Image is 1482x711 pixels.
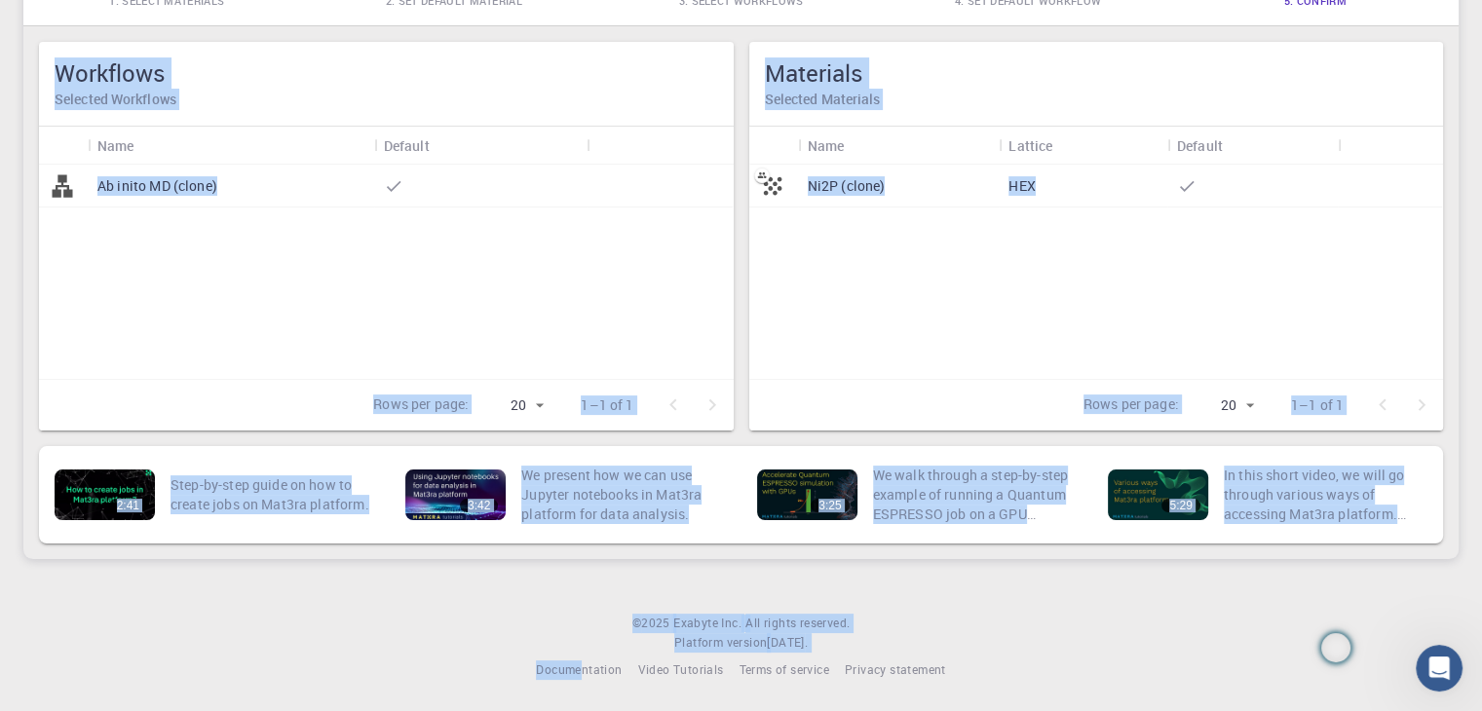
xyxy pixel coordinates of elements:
div: 3:25 [811,499,849,512]
p: 1–1 of 1 [1291,395,1344,415]
p: Rows per page: [1083,394,1179,417]
button: Sort [1223,130,1254,161]
div: Lattice [999,127,1167,165]
div: Name [798,127,1000,165]
p: Step-by-step guide on how to create jobs on Mat3ra platform. [171,475,374,514]
h6: Selected Materials [765,89,1428,110]
div: Default [1167,127,1339,165]
span: Video Tutorials [637,661,723,677]
span: [DATE] . [767,634,808,650]
a: 2:41Step-by-step guide on how to create jobs on Mat3ra platform. [47,454,382,536]
h6: Selected Workflows [55,89,718,110]
h5: Materials [765,57,1428,89]
div: Icon [39,127,88,165]
div: Name [97,127,134,165]
span: All rights reserved. [745,614,850,633]
span: © 2025 [632,614,673,633]
p: We present how we can use Jupyter notebooks in Mat3ra platform for data analysis. [521,466,725,524]
button: Sort [430,130,461,161]
span: Exabyte Inc. [673,615,741,630]
button: Sort [844,130,875,161]
p: We walk through a step-by-step example of running a Quantum ESPRESSO job on a GPU enabled node. W... [873,466,1077,524]
span: Terms of service [739,661,828,677]
iframe: Intercom live chat [1416,645,1463,692]
div: 3:42 [460,499,498,512]
button: Sort [134,130,166,161]
div: 2:41 [109,499,147,512]
div: Default [374,127,587,165]
a: Terms of service [739,660,828,680]
p: 1–1 of 1 [581,395,633,415]
p: HEX [1008,176,1035,196]
p: Rows per page: [373,394,469,417]
div: Default [1177,127,1223,165]
span: Platform version [674,633,767,653]
a: 3:42We present how we can use Jupyter notebooks in Mat3ra platform for data analysis. [398,454,733,536]
span: Privacy statement [845,661,946,677]
p: Ni2P (clone) [808,176,886,196]
div: Name [808,127,845,165]
div: 20 [1187,392,1260,420]
a: Exabyte Inc. [673,614,741,633]
a: 5:29In this short video, we will go through various ways of accessing Mat3ra platform. There are ... [1100,454,1435,536]
a: Video Tutorials [637,660,723,680]
div: 5:29 [1161,499,1199,512]
h5: Workflows [55,57,718,89]
div: Name [88,127,374,165]
button: Sort [1052,130,1083,161]
div: 20 [476,392,550,420]
div: Icon [749,127,798,165]
span: Support [39,14,109,31]
div: Lattice [1008,127,1052,165]
a: Privacy statement [845,660,946,680]
a: 3:25We walk through a step-by-step example of running a Quantum ESPRESSO job on a GPU enabled nod... [749,454,1084,536]
a: [DATE]. [767,633,808,653]
a: Documentation [536,660,622,680]
p: Ab inito MD (clone) [97,176,217,196]
p: In this short video, we will go through various ways of accessing Mat3ra platform. There are thre... [1224,466,1427,524]
span: Documentation [536,661,622,677]
div: Default [384,127,430,165]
